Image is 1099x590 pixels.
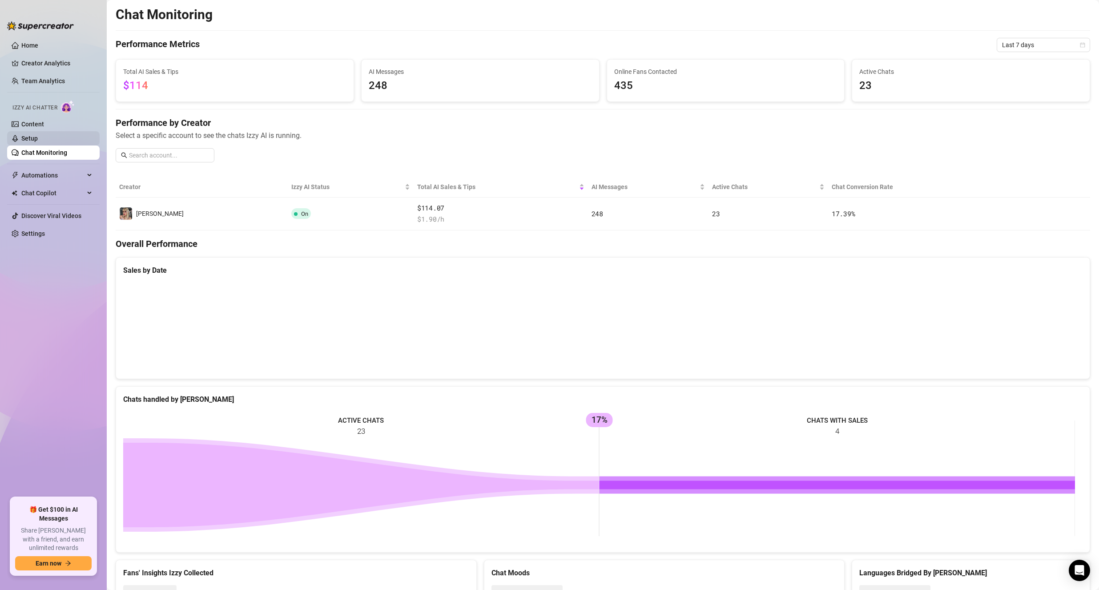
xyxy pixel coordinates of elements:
a: Content [21,121,44,128]
span: thunderbolt [12,172,19,179]
a: Discover Viral Videos [21,212,81,219]
span: Select a specific account to see the chats Izzy AI is running. [116,130,1090,141]
th: Creator [116,177,288,198]
span: On [301,210,308,217]
a: Setup [21,135,38,142]
th: Total AI Sales & Tips [414,177,588,198]
a: Settings [21,230,45,237]
span: arrow-right [65,560,71,566]
span: 🎁 Get $100 in AI Messages [15,505,92,523]
th: Chat Conversion Rate [828,177,993,198]
span: Izzy AI Status [291,182,403,192]
span: 248 [369,77,592,94]
span: 17.39 % [832,209,855,218]
h2: Chat Monitoring [116,6,213,23]
span: 23 [859,77,1083,94]
span: Earn now [36,560,61,567]
a: Creator Analytics [21,56,93,70]
span: Online Fans Contacted [614,67,837,77]
a: Chat Monitoring [21,149,67,156]
h4: Overall Performance [116,238,1090,250]
span: Active Chats [712,182,817,192]
img: Chat Copilot [12,190,17,196]
img: AI Chatter [61,100,75,113]
th: Izzy AI Status [288,177,414,198]
div: Chats handled by [PERSON_NAME] [123,394,1083,405]
div: Open Intercom Messenger [1069,560,1090,581]
span: $ 1.90 /h [417,214,584,225]
span: 23 [712,209,720,218]
div: Sales by Date [123,265,1083,276]
span: AI Messages [369,67,592,77]
img: logo-BBDzfeDw.svg [7,21,74,30]
input: Search account... [129,150,209,160]
button: Earn nowarrow-right [15,556,92,570]
h4: Performance Metrics [116,38,200,52]
span: [PERSON_NAME] [136,210,184,217]
span: 435 [614,77,837,94]
span: Share [PERSON_NAME] with a friend, and earn unlimited rewards [15,526,92,553]
div: Chat Moods [491,567,837,578]
div: Languages Bridged By [PERSON_NAME] [859,567,1083,578]
th: Active Chats [709,177,828,198]
span: Izzy AI Chatter [12,104,57,112]
span: Total AI Sales & Tips [417,182,577,192]
th: AI Messages [588,177,709,198]
div: Fans' Insights Izzy Collected [123,567,469,578]
span: AI Messages [592,182,698,192]
h4: Performance by Creator [116,117,1090,129]
span: Total AI Sales & Tips [123,67,346,77]
span: $114 [123,79,148,92]
span: Chat Copilot [21,186,85,200]
span: Active Chats [859,67,1083,77]
img: Luna [120,207,132,220]
span: $114.07 [417,203,584,214]
span: 248 [592,209,603,218]
a: Home [21,42,38,49]
span: calendar [1080,42,1085,48]
span: search [121,152,127,158]
span: Last 7 days [1002,38,1085,52]
span: Automations [21,168,85,182]
a: Team Analytics [21,77,65,85]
